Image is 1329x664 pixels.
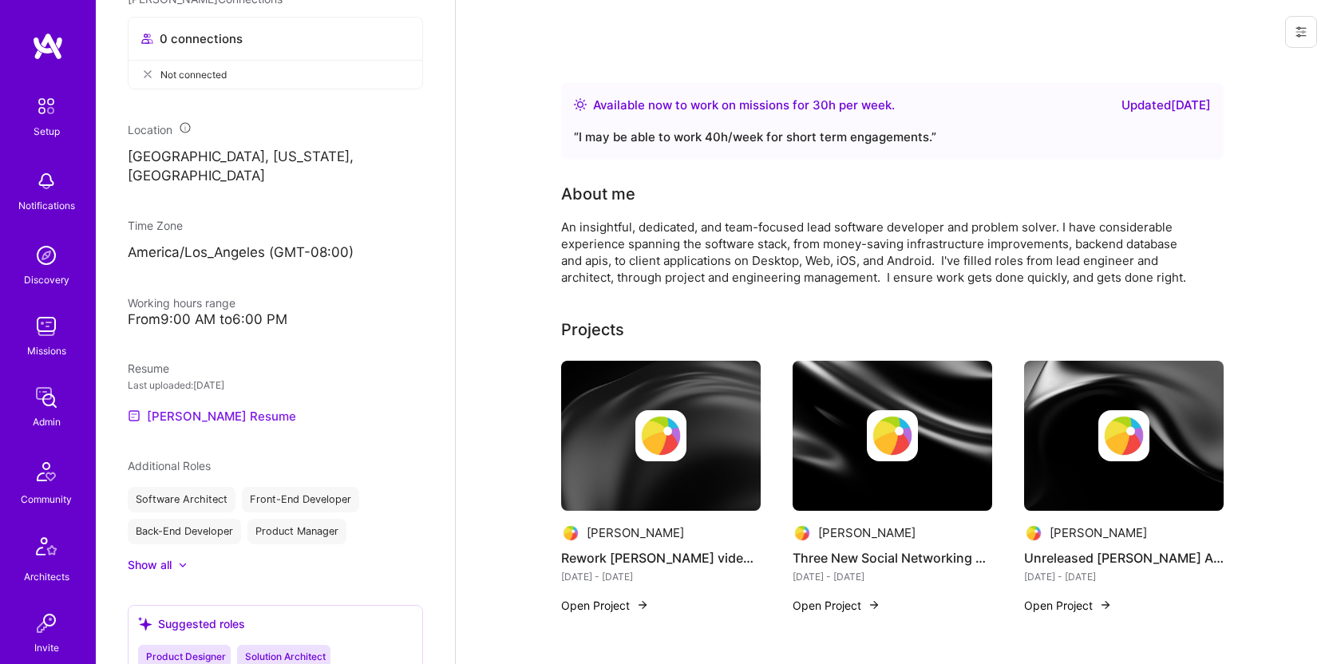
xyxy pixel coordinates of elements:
div: [PERSON_NAME] [818,524,916,541]
div: Suggested roles [138,615,245,632]
div: About me [561,182,635,206]
p: America/Los_Angeles (GMT-08:00 ) [128,243,423,263]
img: logo [32,32,64,61]
i: icon CloseGray [141,68,154,81]
h4: Three New Social Networking and Chat apps [793,547,992,568]
div: Available now to work on missions for h per week . [593,96,895,115]
button: 0 connectionsNot connected [128,17,423,89]
img: arrow-right [1099,599,1112,611]
div: [DATE] - [DATE] [561,568,761,585]
button: Open Project [1024,597,1112,614]
a: [PERSON_NAME] Resume [128,406,296,425]
i: icon SuggestedTeams [138,617,152,630]
img: Company logo [635,410,686,461]
div: Last uploaded: [DATE] [128,377,423,393]
img: discovery [30,239,62,271]
span: Time Zone [128,219,183,232]
h4: Rework [PERSON_NAME] video server, and implement video archiving to reduce costs [561,547,761,568]
div: From 9:00 AM to 6:00 PM [128,311,423,328]
img: Community [27,453,65,491]
img: bell [30,165,62,197]
div: Admin [33,413,61,430]
div: Show all [128,557,172,573]
img: Company logo [1098,410,1149,461]
span: Additional Roles [128,459,211,472]
div: An insightful, dedicated, and team-focused lead software developer and problem solver. I have con... [561,219,1200,286]
div: Community [21,491,72,508]
p: [GEOGRAPHIC_DATA], [US_STATE], [GEOGRAPHIC_DATA] [128,148,423,186]
img: teamwork [30,310,62,342]
img: Company logo [1024,524,1043,543]
img: Company logo [561,524,580,543]
img: arrow-right [636,599,649,611]
span: Solution Architect [245,650,326,662]
div: Product Manager [247,519,346,544]
div: [PERSON_NAME] [587,524,684,541]
div: Software Architect [128,487,235,512]
img: cover [793,361,992,511]
div: [PERSON_NAME] [1050,524,1147,541]
span: Not connected [160,66,227,83]
img: Company logo [867,410,918,461]
div: Front-End Developer [242,487,359,512]
img: Availability [574,98,587,111]
img: arrow-right [868,599,880,611]
img: cover [561,361,761,511]
i: icon Collaborator [141,33,153,45]
div: Missions [27,342,66,359]
span: Product Designer [146,650,226,662]
span: Resume [128,362,169,375]
h4: Unreleased [PERSON_NAME] Application [1024,547,1224,568]
span: 30 [813,97,829,113]
img: Invite [30,607,62,639]
button: Open Project [793,597,880,614]
img: cover [1024,361,1224,511]
img: Resume [128,409,140,422]
img: admin teamwork [30,381,62,413]
div: Updated [DATE] [1121,96,1211,115]
img: setup [30,89,63,123]
div: Location [128,121,423,138]
div: Architects [24,568,69,585]
img: Company logo [793,524,812,543]
div: Setup [34,123,60,140]
div: [DATE] - [DATE] [793,568,992,585]
img: Architects [27,530,65,568]
div: Invite [34,639,59,656]
div: Notifications [18,197,75,214]
div: Projects [561,318,624,342]
button: Open Project [561,597,649,614]
div: Back-End Developer [128,519,241,544]
div: [DATE] - [DATE] [1024,568,1224,585]
div: Discovery [24,271,69,288]
span: 0 connections [160,30,243,47]
div: “ I may be able to work 40h/week for short term engagements. ” [574,128,1211,147]
span: Working hours range [128,296,235,310]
